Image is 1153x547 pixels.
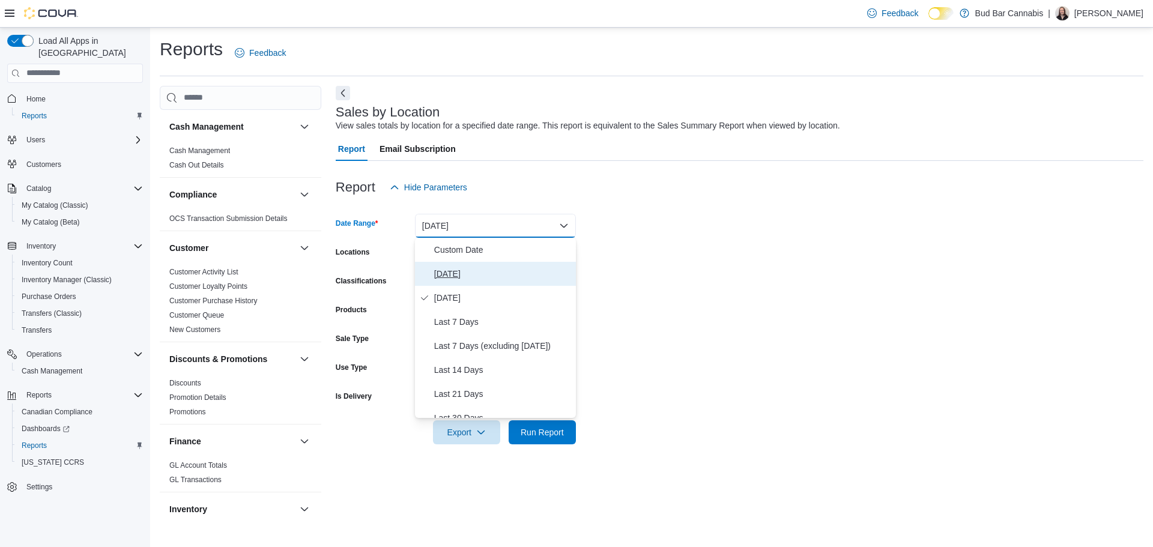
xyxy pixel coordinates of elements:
span: [DATE] [434,267,571,281]
span: Discounts [169,378,201,388]
span: Last 14 Days [434,363,571,377]
button: Transfers [12,322,148,339]
span: Promotions [169,407,206,417]
span: Reports [26,390,52,400]
a: Customer Activity List [169,268,238,276]
span: Load All Apps in [GEOGRAPHIC_DATA] [34,35,143,59]
span: Custom Date [434,243,571,257]
button: Export [433,420,500,444]
a: Settings [22,480,57,494]
label: Classifications [336,276,387,286]
h1: Reports [160,37,223,61]
span: Transfers [17,323,143,337]
button: Discounts & Promotions [297,352,312,366]
button: Purchase Orders [12,288,148,305]
button: Users [2,131,148,148]
a: Inventory Manager (Classic) [17,273,117,287]
a: Cash Management [17,364,87,378]
span: Reports [22,388,143,402]
div: Kelsey G [1055,6,1070,20]
button: Compliance [297,187,312,202]
nav: Complex example [7,85,143,527]
span: Home [22,91,143,106]
p: [PERSON_NAME] [1074,6,1143,20]
span: Cash Out Details [169,160,224,170]
a: Discounts [169,379,201,387]
span: Users [22,133,143,147]
h3: Report [336,180,375,195]
span: Inventory Count [17,256,143,270]
label: Is Delivery [336,391,372,401]
span: Export [440,420,493,444]
a: Reports [17,438,52,453]
a: Customer Purchase History [169,297,258,305]
span: New Customers [169,325,220,334]
h3: Compliance [169,189,217,201]
a: GL Account Totals [169,461,227,470]
button: Customers [2,156,148,173]
span: Last 21 Days [434,387,571,401]
span: Reports [22,441,47,450]
span: Cash Management [169,146,230,156]
span: Customer Purchase History [169,296,258,306]
span: Last 7 Days [434,315,571,329]
span: Catalog [22,181,143,196]
button: Catalog [22,181,56,196]
a: Inventory Count [17,256,77,270]
h3: Inventory [169,503,207,515]
button: Reports [12,107,148,124]
button: Finance [169,435,295,447]
p: Bud Bar Cannabis [975,6,1044,20]
button: Inventory Count [12,255,148,271]
a: New Customers [169,325,220,334]
span: Inventory Count [22,258,73,268]
a: Customers [22,157,66,172]
span: Inventory Manager (Classic) [22,275,112,285]
span: Run Report [521,426,564,438]
a: GL Transactions [169,476,222,484]
h3: Cash Management [169,121,244,133]
span: Transfers (Classic) [22,309,82,318]
span: OCS Transaction Submission Details [169,214,288,223]
button: Inventory [169,503,295,515]
button: My Catalog (Beta) [12,214,148,231]
a: Reports [17,109,52,123]
button: Home [2,90,148,107]
span: Inventory [22,239,143,253]
span: Cash Management [22,366,82,376]
span: Canadian Compliance [22,407,92,417]
button: Discounts & Promotions [169,353,295,365]
a: Promotion Details [169,393,226,402]
label: Date Range [336,219,378,228]
a: Promotions [169,408,206,416]
span: My Catalog (Classic) [17,198,143,213]
div: Cash Management [160,144,321,177]
div: Discounts & Promotions [160,376,321,424]
span: Canadian Compliance [17,405,143,419]
button: My Catalog (Classic) [12,197,148,214]
button: Run Report [509,420,576,444]
span: Settings [22,479,143,494]
span: Feedback [882,7,918,19]
a: My Catalog (Classic) [17,198,93,213]
span: Transfers (Classic) [17,306,143,321]
button: Catalog [2,180,148,197]
p: | [1048,6,1050,20]
a: My Catalog (Beta) [17,215,85,229]
span: Customers [22,157,143,172]
h3: Discounts & Promotions [169,353,267,365]
span: Last 7 Days (excluding [DATE]) [434,339,571,353]
span: Transfers [22,325,52,335]
button: Customer [169,242,295,254]
span: My Catalog (Beta) [22,217,80,227]
span: Settings [26,482,52,492]
label: Products [336,305,367,315]
div: Finance [160,458,321,492]
div: Select listbox [415,238,576,418]
button: Finance [297,434,312,449]
span: Catalog [26,184,51,193]
button: Cash Management [12,363,148,379]
button: Reports [2,387,148,403]
span: Email Subscription [380,137,456,161]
